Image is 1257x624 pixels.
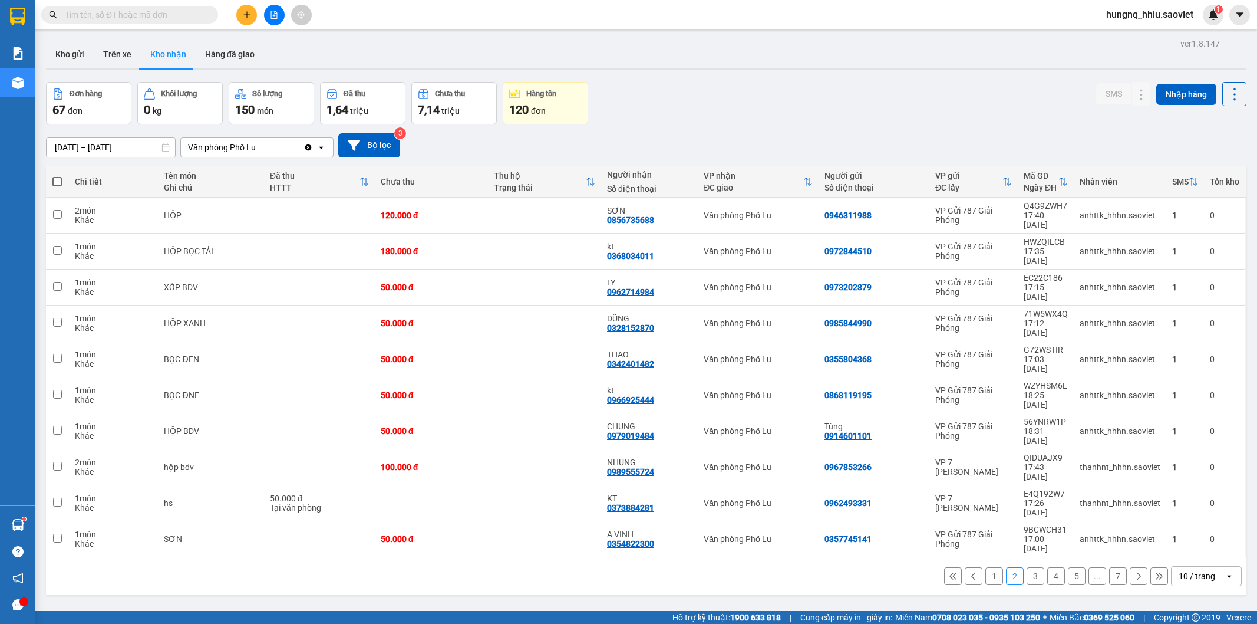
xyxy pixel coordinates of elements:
div: Văn phòng Phố Lu [704,318,813,328]
sup: 1 [22,517,26,521]
button: Kho gửi [46,40,94,68]
div: E4Q192W7 [1024,489,1068,498]
span: message [12,599,24,610]
span: món [257,106,273,116]
div: 0966925444 [607,395,654,405]
div: anhttk_hhhn.saoviet [1080,318,1160,328]
button: 4 [1047,567,1065,585]
div: Q4G9ZWH7 [1024,201,1068,211]
button: 1 [985,567,1003,585]
th: Toggle SortBy [488,166,601,198]
div: 1 món [75,314,153,323]
div: Văn phòng Phố Lu [704,534,813,544]
div: Ngày ĐH [1024,183,1058,192]
div: 0368034011 [607,251,654,261]
div: Văn phòng Phố Lu [704,211,813,220]
th: Toggle SortBy [1018,166,1074,198]
div: HTTT [270,183,359,192]
div: KT [607,494,692,503]
div: 1 [1172,247,1198,256]
div: Văn phòng Phố Lu [704,390,813,400]
div: Khác [75,431,153,441]
div: Văn phòng Phố Lu [704,354,813,364]
span: | [1143,611,1145,624]
div: Khác [75,359,153,369]
span: hungnq_hhlu.saoviet [1097,7,1203,22]
div: VP Gửi 787 Giải Phóng [935,314,1012,333]
div: ĐC giao [704,183,803,192]
div: 18:25 [DATE] [1024,390,1068,409]
div: anhttk_hhhn.saoviet [1080,390,1160,400]
div: Tên món [164,171,258,180]
img: warehouse-icon [12,519,24,531]
div: Tùng [824,422,923,431]
button: ... [1088,567,1106,585]
div: Khác [75,467,153,477]
span: Hỗ trợ kỹ thuật: [672,611,781,624]
div: Đơn hàng [70,90,102,98]
span: triệu [441,106,460,116]
div: thanhnt_hhhn.saoviet [1080,498,1160,508]
div: 17:43 [DATE] [1024,462,1068,481]
img: solution-icon [12,47,24,60]
div: anhttk_hhhn.saoviet [1080,247,1160,256]
div: Mã GD [1024,171,1058,180]
div: VP Gửi 787 Giải Phóng [935,206,1012,225]
span: 1 [1216,5,1220,14]
div: WZYHSM6L [1024,381,1068,390]
div: 0967853266 [824,462,872,472]
span: ⚪️ [1043,615,1047,620]
div: 0373884281 [607,503,654,513]
div: Chưa thu [435,90,465,98]
div: VP Gửi 787 Giải Phóng [935,422,1012,441]
div: 0 [1210,247,1239,256]
div: kt [607,386,692,395]
th: Toggle SortBy [1166,166,1204,198]
div: 0856735688 [607,215,654,225]
div: VP Gửi 787 Giải Phóng [935,350,1012,369]
div: Khác [75,539,153,549]
input: Tìm tên, số ĐT hoặc mã đơn [65,8,204,21]
span: | [790,611,791,624]
div: Trạng thái [494,183,586,192]
div: 0 [1210,318,1239,328]
div: THAO [607,350,692,359]
div: Khác [75,503,153,513]
button: aim [291,5,312,25]
div: A VINH [607,530,692,539]
div: 0357745141 [824,534,872,544]
div: SƠN [164,534,258,544]
span: 150 [235,103,255,117]
div: Văn phòng Phố Lu [704,426,813,436]
span: đơn [68,106,83,116]
strong: 0369 525 060 [1084,613,1134,622]
div: 50.000 đ [270,494,369,503]
div: Nhân viên [1080,177,1160,186]
div: Tồn kho [1210,177,1239,186]
div: Văn phòng Phố Lu [188,142,256,153]
div: 1 [1172,426,1198,436]
button: Đơn hàng67đơn [46,82,131,124]
button: 7 [1109,567,1127,585]
div: 1 [1172,534,1198,544]
div: 50.000 đ [381,283,482,292]
button: Chưa thu7,14 triệu [411,82,497,124]
div: 180.000 đ [381,247,482,256]
div: 9BCWCH31 [1024,525,1068,534]
div: hs [164,498,258,508]
div: Tại văn phòng [270,503,369,513]
div: 0985844990 [824,318,872,328]
div: Văn phòng Phố Lu [704,462,813,472]
div: HỘP XANH [164,318,258,328]
div: Đã thu [270,171,359,180]
svg: open [1225,572,1234,581]
button: Trên xe [94,40,141,68]
span: caret-down [1235,9,1245,20]
svg: open [316,143,326,152]
button: plus [236,5,257,25]
button: Nhập hàng [1156,84,1216,105]
button: Khối lượng0kg [137,82,223,124]
div: 1 món [75,494,153,503]
div: BỌC ĐEN [164,354,258,364]
div: Văn phòng Phố Lu [704,247,813,256]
